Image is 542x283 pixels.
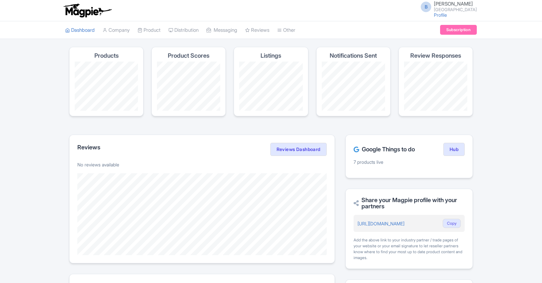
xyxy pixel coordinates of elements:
[94,52,119,59] h4: Products
[168,21,199,39] a: Distribution
[434,1,473,7] span: [PERSON_NAME]
[261,52,281,59] h4: Listings
[354,146,415,153] h2: Google Things to do
[421,2,431,12] span: B
[434,8,477,12] small: [GEOGRAPHIC_DATA]
[354,197,465,210] h2: Share your Magpie profile with your partners
[354,159,465,165] p: 7 products live
[206,21,237,39] a: Messaging
[77,161,327,168] p: No reviews available
[410,52,461,59] h4: Review Responses
[434,12,447,18] a: Profile
[103,21,130,39] a: Company
[358,221,404,226] a: [URL][DOMAIN_NAME]
[277,21,295,39] a: Other
[443,219,461,228] button: Copy
[443,143,465,156] a: Hub
[354,237,465,261] div: Add the above link to your industry partner / trade pages of your website or your email signature...
[270,143,327,156] a: Reviews Dashboard
[245,21,269,39] a: Reviews
[417,1,477,12] a: B [PERSON_NAME] [GEOGRAPHIC_DATA]
[65,21,95,39] a: Dashboard
[440,25,477,35] a: Subscription
[138,21,161,39] a: Product
[168,52,209,59] h4: Product Scores
[77,144,100,151] h2: Reviews
[330,52,377,59] h4: Notifications Sent
[62,3,113,18] img: logo-ab69f6fb50320c5b225c76a69d11143b.png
